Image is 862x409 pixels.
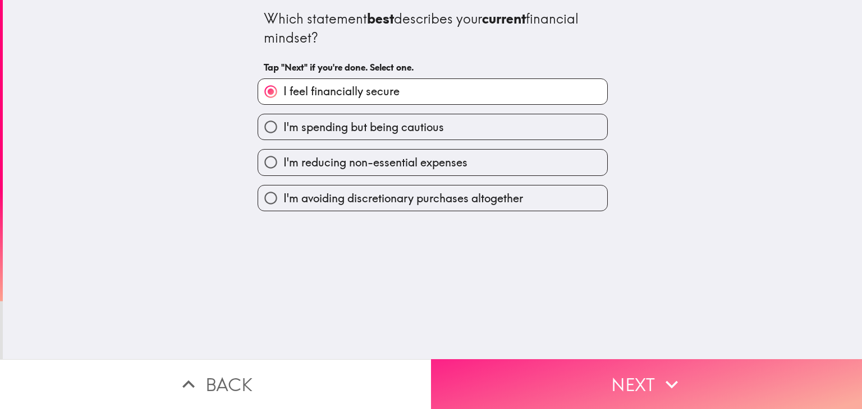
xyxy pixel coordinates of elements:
[258,150,607,175] button: I'm reducing non-essential expenses
[264,61,602,73] h6: Tap "Next" if you're done. Select one.
[258,185,607,211] button: I'm avoiding discretionary purchases altogether
[367,10,394,27] b: best
[283,119,444,135] span: I'm spending but being cautious
[283,190,523,206] span: I'm avoiding discretionary purchases altogether
[283,155,467,170] span: I'm reducing non-essential expenses
[283,83,400,99] span: I feel financially secure
[482,10,526,27] b: current
[258,114,607,140] button: I'm spending but being cautious
[258,79,607,104] button: I feel financially secure
[264,10,602,47] div: Which statement describes your financial mindset?
[431,359,862,409] button: Next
